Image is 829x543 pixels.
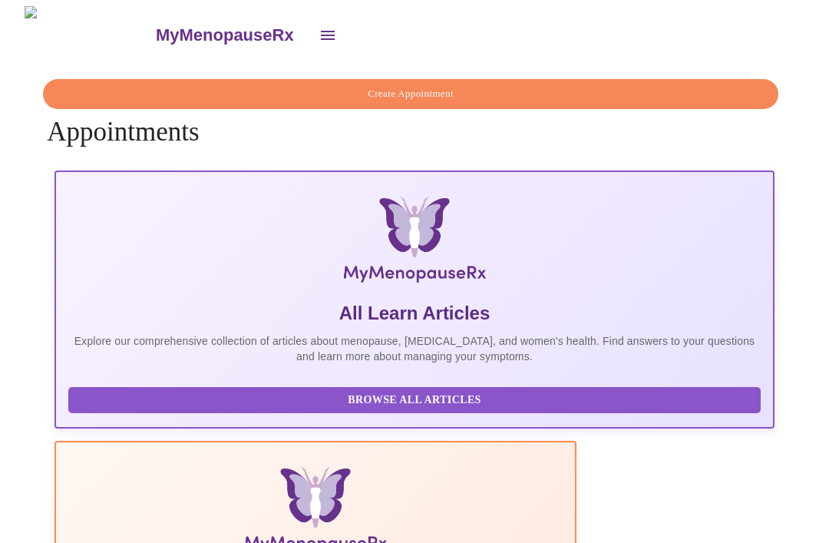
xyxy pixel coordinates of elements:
[68,387,761,414] button: Browse All Articles
[43,79,778,109] button: Create Appointment
[68,392,765,406] a: Browse All Articles
[177,197,652,289] img: MyMenopauseRx Logo
[156,25,294,45] h3: MyMenopauseRx
[25,6,154,64] img: MyMenopauseRx Logo
[309,17,346,54] button: open drawer
[68,301,761,326] h5: All Learn Articles
[61,85,761,103] span: Create Appointment
[68,333,761,364] p: Explore our comprehensive collection of articles about menopause, [MEDICAL_DATA], and women's hea...
[84,391,745,410] span: Browse All Articles
[47,79,782,147] h4: Appointments
[154,8,309,62] a: MyMenopauseRx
